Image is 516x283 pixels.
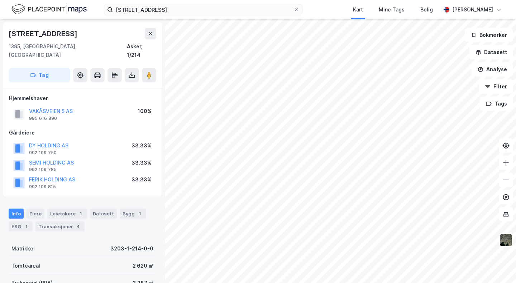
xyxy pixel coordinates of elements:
[353,5,363,14] div: Kart
[472,62,513,77] button: Analyse
[29,184,56,190] div: 992 109 815
[9,68,70,82] button: Tag
[465,28,513,42] button: Bokmerker
[110,244,153,253] div: 3203-1-214-0-0
[420,5,433,14] div: Bolig
[29,150,57,156] div: 992 109 750
[480,97,513,111] button: Tags
[9,128,156,137] div: Gårdeiere
[132,158,152,167] div: 33.33%
[11,244,35,253] div: Matrikkel
[90,209,117,219] div: Datasett
[27,209,44,219] div: Eiere
[480,249,516,283] div: Kontrollprogram for chat
[29,116,57,121] div: 995 616 890
[29,167,57,172] div: 992 109 785
[113,4,293,15] input: Søk på adresse, matrikkel, gårdeiere, leietakere eller personer
[133,262,153,270] div: 2 620 ㎡
[9,221,33,231] div: ESG
[480,249,516,283] iframe: Chat Widget
[9,94,156,103] div: Hjemmelshaver
[479,79,513,94] button: Filter
[379,5,405,14] div: Mine Tags
[11,3,87,16] img: logo.f888ab2527a4732fd821a326f86c7f29.svg
[11,262,40,270] div: Tomteareal
[132,141,152,150] div: 33.33%
[452,5,493,14] div: [PERSON_NAME]
[9,42,127,59] div: 1395, [GEOGRAPHIC_DATA], [GEOGRAPHIC_DATA]
[77,210,84,217] div: 1
[9,28,79,39] div: [STREET_ADDRESS]
[132,175,152,184] div: 33.33%
[127,42,156,59] div: Asker, 1/214
[9,209,24,219] div: Info
[47,209,87,219] div: Leietakere
[75,223,82,230] div: 4
[136,210,143,217] div: 1
[138,107,152,116] div: 100%
[23,223,30,230] div: 1
[35,221,85,231] div: Transaksjoner
[469,45,513,59] button: Datasett
[499,233,513,247] img: 9k=
[120,209,146,219] div: Bygg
